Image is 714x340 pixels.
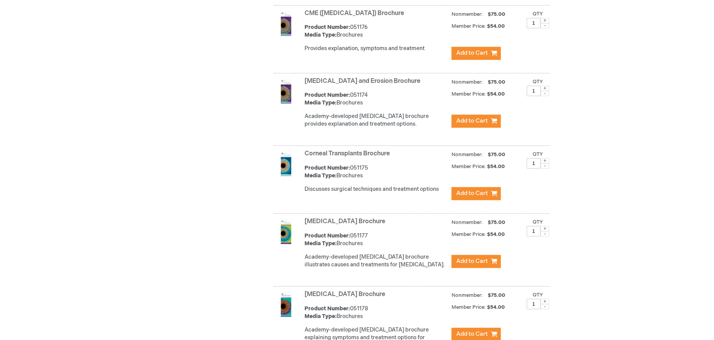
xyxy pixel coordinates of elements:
a: [MEDICAL_DATA] Brochure [305,291,385,298]
img: Corneal Transplants Brochure [274,151,298,176]
strong: Nonmember: [452,218,483,227]
span: Add to Cart [456,190,488,197]
strong: Media Type: [305,240,337,247]
span: $75.00 [487,151,506,158]
img: Diabetic Retinopathy Brochure [274,292,298,317]
strong: Member Price: [452,23,486,29]
span: $54.00 [487,91,506,97]
strong: Media Type: [305,32,337,38]
a: [MEDICAL_DATA] Brochure [305,218,385,225]
input: Qty [527,86,541,96]
div: 051176 Brochures [305,24,448,39]
input: Qty [527,299,541,309]
div: Discusses surgical techniques and treatment options [305,185,448,193]
span: $54.00 [487,231,506,237]
strong: Member Price: [452,304,486,310]
div: Academy-developed [MEDICAL_DATA] brochure illustrates causes and treatments for [MEDICAL_DATA]. [305,253,448,269]
div: 051174 Brochures [305,91,448,107]
img: CME (Cystoid Macular Edema) Brochure [274,11,298,36]
strong: Media Type: [305,99,337,106]
span: $75.00 [487,11,506,17]
label: Qty [533,79,543,85]
button: Add to Cart [452,255,501,268]
strong: Media Type: [305,172,337,179]
label: Qty [533,151,543,157]
strong: Product Number: [305,232,350,239]
input: Qty [527,18,541,28]
strong: Nonmember: [452,10,483,19]
button: Add to Cart [452,187,501,200]
div: 051177 Brochures [305,232,448,247]
span: Add to Cart [456,330,488,338]
div: 051175 Brochures [305,164,448,180]
strong: Member Price: [452,91,486,97]
span: $54.00 [487,304,506,310]
label: Qty [533,11,543,17]
span: $54.00 [487,23,506,29]
span: $75.00 [487,219,506,226]
strong: Nonmember: [452,150,483,160]
div: Provides explanation, symptoms and treatment [305,45,448,52]
strong: Product Number: [305,92,350,98]
input: Qty [527,158,541,168]
label: Qty [533,219,543,225]
div: 051178 Brochures [305,305,448,320]
strong: Member Price: [452,231,486,237]
img: Corneal Abrasion and Erosion Brochure [274,79,298,104]
span: $75.00 [487,292,506,298]
strong: Nonmember: [452,77,483,87]
span: Add to Cart [456,49,488,57]
strong: Member Price: [452,163,486,170]
div: Academy-developed [MEDICAL_DATA] brochure provides explanation and treatment options. [305,113,448,128]
button: Add to Cart [452,114,501,128]
a: [MEDICAL_DATA] and Erosion Brochure [305,77,420,85]
strong: Media Type: [305,313,337,320]
span: Add to Cart [456,258,488,265]
span: $75.00 [487,79,506,85]
strong: Nonmember: [452,291,483,300]
strong: Product Number: [305,165,350,171]
input: Qty [527,226,541,236]
a: Corneal Transplants Brochure [305,150,390,157]
strong: Product Number: [305,305,350,312]
label: Qty [533,292,543,298]
span: $54.00 [487,163,506,170]
span: Add to Cart [456,117,488,125]
a: CME ([MEDICAL_DATA]) Brochure [305,10,404,17]
img: Detached Retina Brochure [274,219,298,244]
button: Add to Cart [452,47,501,60]
strong: Product Number: [305,24,350,30]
